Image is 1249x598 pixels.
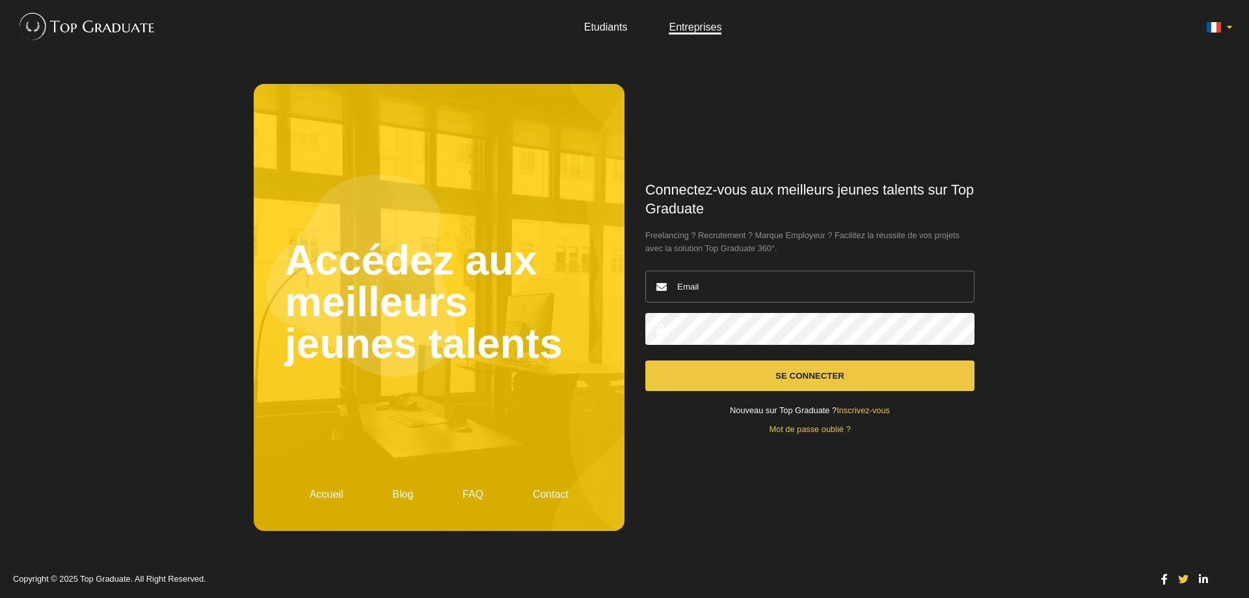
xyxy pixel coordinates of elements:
div: Nouveau sur Top Graduate ? [645,407,974,415]
a: Accueil [310,489,343,500]
span: Freelancing ? Recrutement ? Marque Employeur ? Facilitez la réussite de vos projets avec la solut... [645,229,974,255]
h2: Accédez aux meilleurs jeunes talents [285,115,593,490]
a: Mot de passe oublié ? [769,424,850,434]
a: Blog [392,489,413,500]
p: Copyright © 2025 Top Graduate. All Right Reserved. [13,575,1146,584]
input: Email [645,271,974,303]
a: Etudiants [584,21,628,33]
a: Entreprises [669,21,721,33]
a: Inscrivez-vous [837,405,890,415]
a: Contact [533,489,569,500]
img: Top Graduate [13,7,155,46]
button: Se connecter [645,360,974,391]
a: FAQ [463,489,483,500]
h1: Connectez-vous aux meilleurs jeunes talents sur Top Graduate [645,181,974,219]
